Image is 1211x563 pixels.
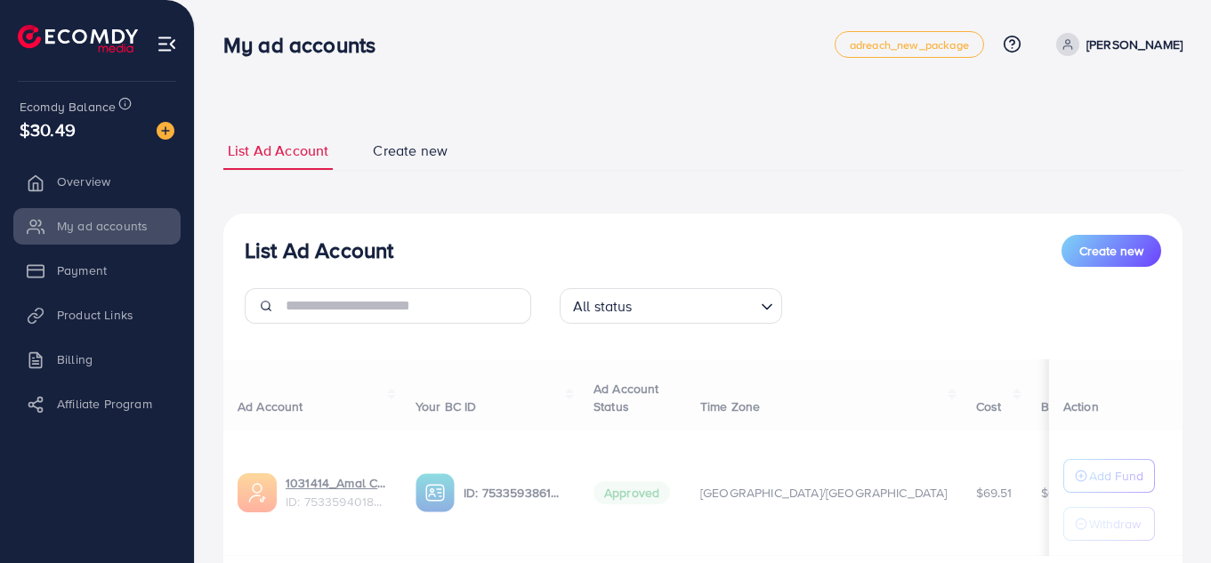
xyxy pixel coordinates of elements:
[1086,34,1183,55] p: [PERSON_NAME]
[850,39,969,51] span: adreach_new_package
[560,288,782,324] div: Search for option
[245,237,393,263] h3: List Ad Account
[835,31,984,58] a: adreach_new_package
[1062,235,1161,267] button: Create new
[1049,33,1183,56] a: [PERSON_NAME]
[20,98,116,116] span: Ecomdy Balance
[373,141,448,161] span: Create new
[20,117,76,142] span: $30.49
[223,32,390,58] h3: My ad accounts
[569,294,636,319] span: All status
[157,34,177,54] img: menu
[228,141,328,161] span: List Ad Account
[157,122,174,140] img: image
[638,290,754,319] input: Search for option
[1079,242,1143,260] span: Create new
[18,25,138,52] img: logo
